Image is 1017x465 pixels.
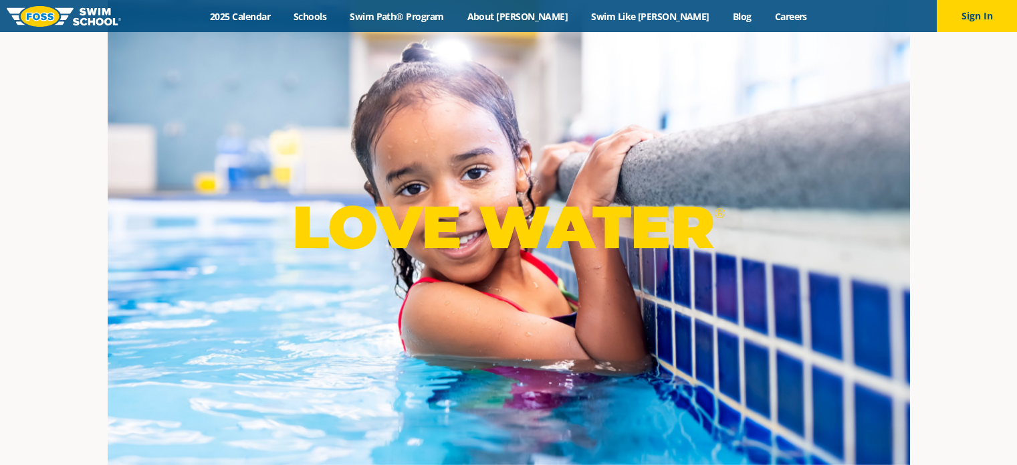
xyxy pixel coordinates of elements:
[714,205,725,221] sup: ®
[455,10,580,23] a: About [PERSON_NAME]
[199,10,282,23] a: 2025 Calendar
[282,10,338,23] a: Schools
[292,191,725,263] p: LOVE WATER
[763,10,818,23] a: Careers
[721,10,763,23] a: Blog
[7,6,121,27] img: FOSS Swim School Logo
[580,10,721,23] a: Swim Like [PERSON_NAME]
[338,10,455,23] a: Swim Path® Program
